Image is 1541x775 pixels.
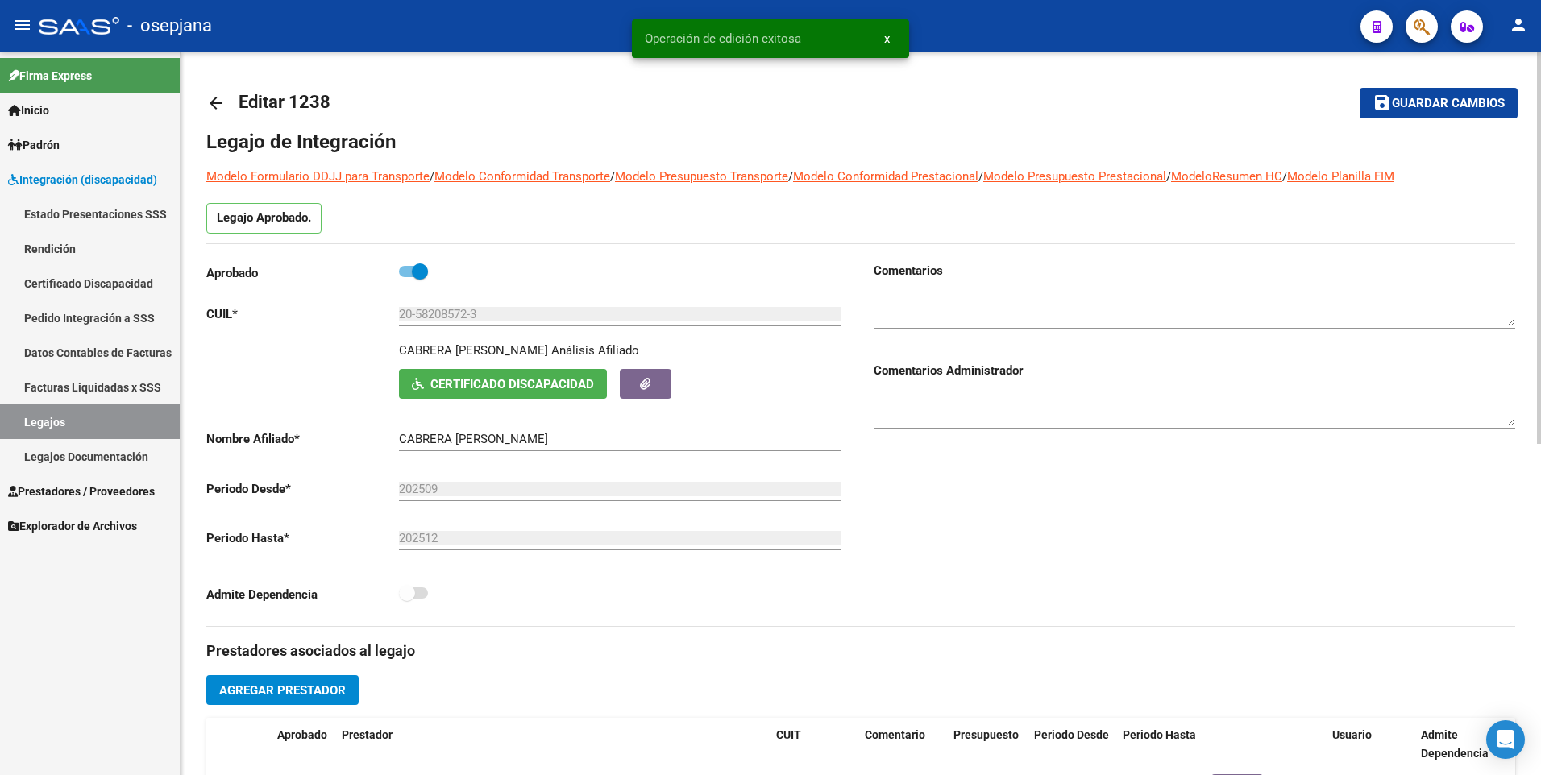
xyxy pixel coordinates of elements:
[1421,728,1489,760] span: Admite Dependencia
[1360,88,1518,118] button: Guardar cambios
[615,169,788,184] a: Modelo Presupuesto Transporte
[206,129,1515,155] h1: Legajo de Integración
[206,169,430,184] a: Modelo Formulario DDJJ para Transporte
[8,483,155,500] span: Prestadores / Proveedores
[645,31,801,47] span: Operación de edición exitosa
[206,93,226,113] mat-icon: arrow_back
[1287,169,1394,184] a: Modelo Planilla FIM
[1509,15,1528,35] mat-icon: person
[8,171,157,189] span: Integración (discapacidad)
[206,430,399,448] p: Nombre Afiliado
[342,728,393,741] span: Prestador
[8,517,137,535] span: Explorador de Archivos
[871,24,903,53] button: x
[434,169,610,184] a: Modelo Conformidad Transporte
[206,203,322,234] p: Legajo Aprobado.
[8,102,49,119] span: Inicio
[239,92,330,112] span: Editar 1238
[206,305,399,323] p: CUIL
[206,480,399,498] p: Periodo Desde
[858,718,947,771] datatable-header-cell: Comentario
[206,264,399,282] p: Aprobado
[271,718,335,771] datatable-header-cell: Aprobado
[399,342,548,359] p: CABRERA [PERSON_NAME]
[1123,728,1196,741] span: Periodo Hasta
[874,262,1515,280] h3: Comentarios
[219,683,346,698] span: Agregar Prestador
[430,377,594,392] span: Certificado Discapacidad
[13,15,32,35] mat-icon: menu
[1028,718,1116,771] datatable-header-cell: Periodo Desde
[1116,718,1205,771] datatable-header-cell: Periodo Hasta
[277,728,327,741] span: Aprobado
[1414,718,1503,771] datatable-header-cell: Admite Dependencia
[1034,728,1109,741] span: Periodo Desde
[865,728,925,741] span: Comentario
[8,136,60,154] span: Padrón
[1486,720,1525,759] div: Open Intercom Messenger
[206,529,399,547] p: Periodo Hasta
[1171,169,1282,184] a: ModeloResumen HC
[335,718,770,771] datatable-header-cell: Prestador
[1392,97,1505,111] span: Guardar cambios
[1326,718,1414,771] datatable-header-cell: Usuario
[206,586,399,603] p: Admite Dependencia
[8,67,92,85] span: Firma Express
[947,718,1028,771] datatable-header-cell: Presupuesto
[874,362,1515,379] h3: Comentarios Administrador
[399,369,607,399] button: Certificado Discapacidad
[206,675,359,705] button: Agregar Prestador
[206,640,1515,662] h3: Prestadores asociados al legajo
[551,342,639,359] div: Análisis Afiliado
[127,8,212,44] span: - osepjana
[776,728,801,741] span: CUIT
[1373,93,1392,112] mat-icon: save
[770,718,858,771] datatable-header-cell: CUIT
[1332,728,1372,741] span: Usuario
[793,169,978,184] a: Modelo Conformidad Prestacional
[983,169,1166,184] a: Modelo Presupuesto Prestacional
[953,728,1019,741] span: Presupuesto
[884,31,890,46] span: x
